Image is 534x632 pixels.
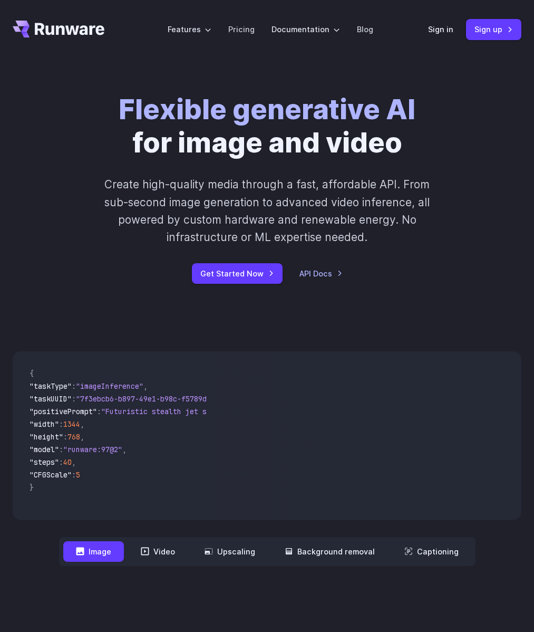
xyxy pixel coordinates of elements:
[228,23,255,35] a: Pricing
[80,432,84,442] span: ,
[272,541,387,562] button: Background removal
[30,419,59,429] span: "width"
[30,470,72,480] span: "CFGScale"
[299,267,343,280] a: API Docs
[128,541,188,562] button: Video
[122,445,127,454] span: ,
[428,23,453,35] a: Sign in
[76,394,236,404] span: "7f3ebcb6-b897-49e1-b98c-f5789d2d40d7"
[67,432,80,442] span: 768
[30,483,34,492] span: }
[30,381,72,391] span: "taskType"
[30,407,97,416] span: "positivePrompt"
[63,541,124,562] button: Image
[271,23,340,35] label: Documentation
[76,470,80,480] span: 5
[392,541,471,562] button: Captioning
[192,541,268,562] button: Upscaling
[30,457,59,467] span: "steps"
[13,21,104,37] a: Go to /
[63,457,72,467] span: 40
[101,407,485,416] span: "Futuristic stealth jet streaking through a neon-lit cityscape with glowing purple exhaust"
[59,457,63,467] span: :
[192,263,283,284] a: Get Started Now
[168,23,211,35] label: Features
[59,419,63,429] span: :
[466,19,521,40] a: Sign up
[63,445,122,454] span: "runware:97@2"
[119,92,415,126] strong: Flexible generative AI
[72,470,76,480] span: :
[63,432,67,442] span: :
[143,381,148,391] span: ,
[97,407,101,416] span: :
[72,381,76,391] span: :
[72,457,76,467] span: ,
[104,176,430,246] p: Create high-quality media through a fast, affordable API. From sub-second image generation to adv...
[30,394,72,404] span: "taskUUID"
[30,369,34,378] span: {
[59,445,63,454] span: :
[119,93,415,159] h1: for image and video
[357,23,373,35] a: Blog
[63,419,80,429] span: 1344
[72,394,76,404] span: :
[30,432,63,442] span: "height"
[80,419,84,429] span: ,
[76,381,143,391] span: "imageInference"
[30,445,59,454] span: "model"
